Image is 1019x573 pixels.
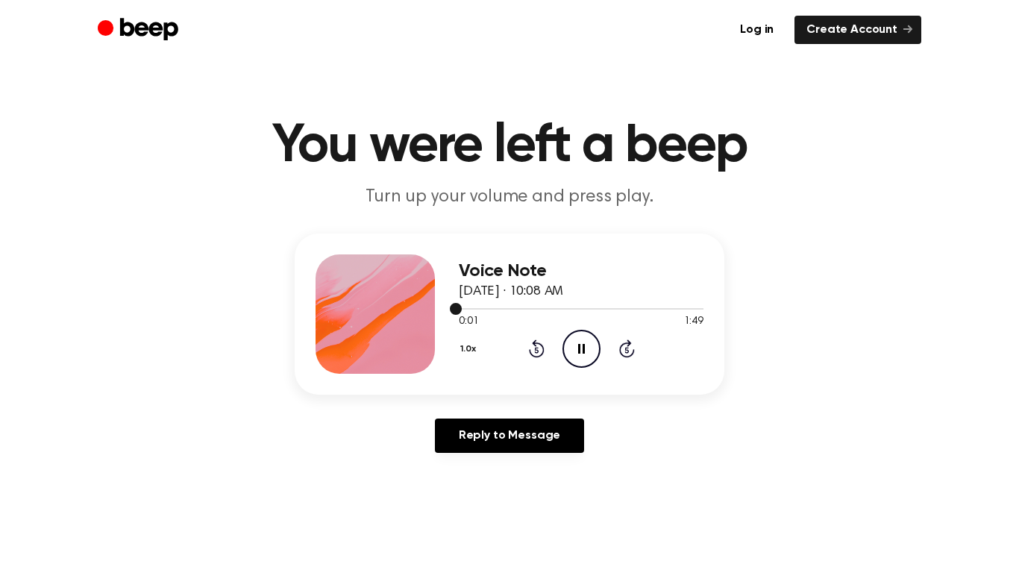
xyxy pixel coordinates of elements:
[728,16,786,44] a: Log in
[459,261,703,281] h3: Voice Note
[459,336,482,362] button: 1.0x
[459,285,563,298] span: [DATE] · 10:08 AM
[459,314,478,330] span: 0:01
[223,185,796,210] p: Turn up your volume and press play.
[435,419,584,453] a: Reply to Message
[794,16,921,44] a: Create Account
[684,314,703,330] span: 1:49
[98,16,182,45] a: Beep
[128,119,891,173] h1: You were left a beep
